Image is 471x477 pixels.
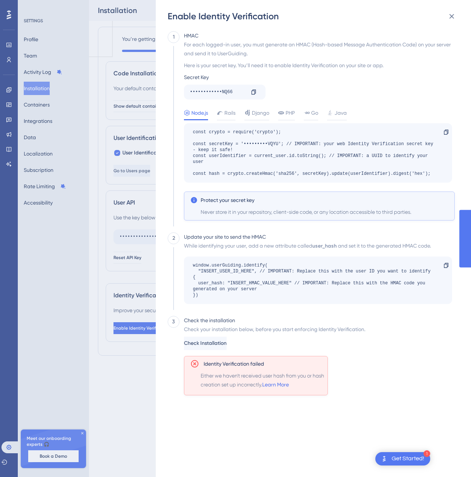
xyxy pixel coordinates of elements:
span: PHP [286,108,295,117]
div: const crypto = require('crypto'); const secretKey = '•••••••••VQYU'; // IMPORTANT: your web Ident... [193,129,436,177]
div: ••••••••••••NQ66 [190,86,245,98]
a: Learn More [262,382,289,388]
img: launcher-image-alternative-text [380,454,389,463]
div: window.userGuiding.identify( "INSERT_USER_ID_HERE", // IMPORTANT: Replace this with the user ID y... [193,262,436,298]
span: Django [252,108,269,117]
div: 3 [172,317,175,326]
span: Check Installation [184,339,227,348]
span: Java [335,108,347,117]
span: Rails [224,108,235,117]
div: While identifying your user, add a new attribute called and set it to the generated HMAC code. [184,241,452,251]
span: Identity Verification failed [204,359,264,368]
div: Check the installation [184,316,235,325]
span: Node.js [191,108,208,117]
b: user_hash [312,243,337,249]
iframe: UserGuiding AI Assistant Launcher [440,448,462,470]
div: Here is your secret key. You’ll need it to enable Identity Verification on your site or app. [184,61,455,70]
div: 1 [424,450,430,457]
div: Update your site to send the HMAC [184,232,266,241]
div: Check your installation below, before you start enforcing Identity Verification. [184,325,365,334]
span: Protect your secret key [201,196,254,205]
div: Secret Key [184,73,455,82]
span: Go [311,108,318,117]
div: Get Started! [392,455,424,463]
div: HMAC [184,31,198,40]
div: Enable Identity Verification [168,10,461,22]
div: 2 [172,234,175,243]
span: Never store it in your repository, client-side code, or any location accessible to third parties. [201,208,448,216]
div: Open Get Started! checklist, remaining modules: 1 [375,452,430,465]
div: For each logged-in user, you must generate an HMAC (Hash-based Message Authentication Code) on yo... [184,40,455,58]
span: Either we haven't received user hash from you or hash creation set up incorrectly. [201,371,325,389]
div: 1 [173,33,175,42]
button: Check Installation [184,337,227,350]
